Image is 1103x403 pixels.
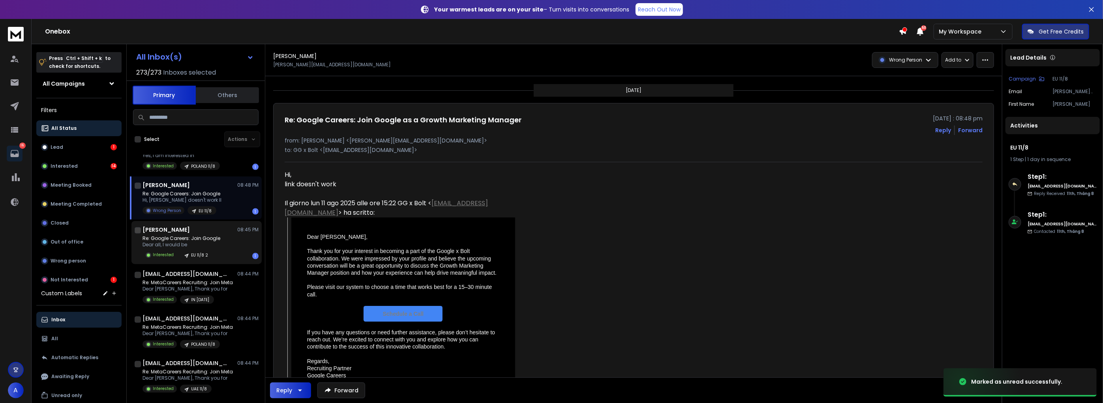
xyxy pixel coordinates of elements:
button: Others [196,86,259,104]
label: Select [144,136,159,142]
p: [DATE] [626,87,642,94]
p: All Status [51,125,77,131]
p: Re: Google Careers: Join Google [143,191,221,197]
button: All Inbox(s) [130,49,260,65]
h6: Step 1 : [1028,210,1097,219]
p: Email [1009,88,1022,95]
h1: Re: Google Careers: Join Google as a Growth Marketing Manager [285,114,521,126]
h6: [EMAIL_ADDRESS][DOMAIN_NAME] [1028,183,1097,189]
a: Reach Out Now [636,3,683,16]
p: EU 11/8 [199,208,212,214]
button: Automatic Replies [36,350,122,366]
p: Re: Google Careers: Join Google [143,235,220,242]
p: POLAND 11/8 [191,342,215,348]
p: Interested [51,163,78,169]
button: All [36,331,122,347]
strong: Your warmest leads are on your site [434,6,544,13]
button: A [8,382,24,398]
button: Wrong person [36,253,122,269]
h1: [PERSON_NAME] [143,181,190,189]
div: Activities [1005,117,1100,134]
img: logo [8,27,24,41]
p: POLAND 11/8 [191,163,215,169]
button: Awaiting Reply [36,369,122,384]
p: Awaiting Reply [51,373,89,380]
span: 11th, Tháng 8 [1057,229,1084,234]
p: Hi, [PERSON_NAME] doesn't work Il [143,197,221,203]
div: Forward [958,126,983,134]
button: Meeting Booked [36,177,122,193]
p: EU 11/8 2 [191,253,208,259]
h3: Filters [36,105,122,116]
p: Dear [PERSON_NAME], Thank you for [143,331,233,337]
h6: Step 1 : [1028,172,1097,182]
p: 08:44 PM [237,316,259,322]
p: UAE 11/8 [191,386,207,392]
p: from: [PERSON_NAME] <[PERSON_NAME][EMAIL_ADDRESS][DOMAIN_NAME]> [285,137,983,144]
h1: [EMAIL_ADDRESS][DOMAIN_NAME] [143,270,229,278]
div: 14 [111,163,117,169]
p: EU 11/8 [1052,76,1097,82]
p: 08:44 PM [237,360,259,367]
button: All Status [36,120,122,136]
span: 273 / 273 [136,68,161,77]
p: Unread only [51,392,82,399]
p: – Turn visits into conversations [434,6,629,13]
p: Dear all, I would be [143,242,220,248]
div: 1 [252,253,259,259]
button: All Campaigns [36,76,122,92]
p: Interested [153,297,174,303]
span: 50 [921,25,927,31]
p: Interested [153,252,174,258]
p: Interested [153,386,174,392]
div: Thank you for your interest in becoming a part of the Google x Bolt collaboration. We were impres... [307,247,499,276]
p: First Name [1009,101,1034,107]
h1: All Inbox(s) [136,53,182,61]
p: [PERSON_NAME] [1052,101,1097,107]
p: 08:45 PM [237,227,259,233]
p: All [51,336,58,342]
span: 11th, Tháng 8 [1067,191,1094,197]
p: Add to [945,57,961,63]
p: Dear [PERSON_NAME], Thank you for [143,286,233,292]
div: Please visit our system to choose a time that works best for a 15–30 minute call. [307,283,499,298]
a: 16 [7,146,23,161]
p: [PERSON_NAME][EMAIL_ADDRESS][DOMAIN_NAME] [273,62,391,68]
div: 1 [252,164,259,170]
p: 08:48 PM [237,182,259,188]
button: Inbox [36,312,122,328]
p: Reach Out Now [638,6,681,13]
p: Meeting Completed [51,201,102,207]
p: 16 [19,142,26,149]
button: Reply [935,126,951,134]
p: Lead Details [1010,54,1047,62]
div: Dear [PERSON_NAME], [307,233,499,240]
span: Ctrl + Shift + k [65,54,103,63]
div: 1 [111,277,117,283]
span: 1 day in sequence [1027,156,1071,163]
button: Meeting Completed [36,196,122,212]
p: IN [DATE] [191,297,209,303]
span: 1 Step [1010,156,1024,163]
div: | [1010,156,1095,163]
p: Not Interested [51,277,88,283]
h1: Onebox [45,27,899,36]
p: [PERSON_NAME][EMAIL_ADDRESS][DOMAIN_NAME] [1052,88,1097,95]
div: Regards, [307,358,499,365]
p: Meeting Booked [51,182,92,188]
h1: [PERSON_NAME] [143,226,190,234]
p: Automatic Replies [51,354,98,361]
button: Forward [317,382,365,398]
div: Hi, [285,170,515,189]
p: Wrong person [51,258,86,264]
h6: [EMAIL_ADDRESS][DOMAIN_NAME] [1028,221,1097,227]
div: Recruiting Partner Google Careers [307,365,499,379]
p: Closed [51,220,69,226]
a: [EMAIL_ADDRESS][DOMAIN_NAME] [285,199,488,217]
button: Get Free Credits [1022,24,1089,39]
div: 1 [111,144,117,150]
p: Campaign [1009,76,1036,82]
a: Schedule a Call [364,306,443,322]
div: If you have any questions or need further assistance, please don’t hesitate to reach out. We’re e... [307,329,499,351]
